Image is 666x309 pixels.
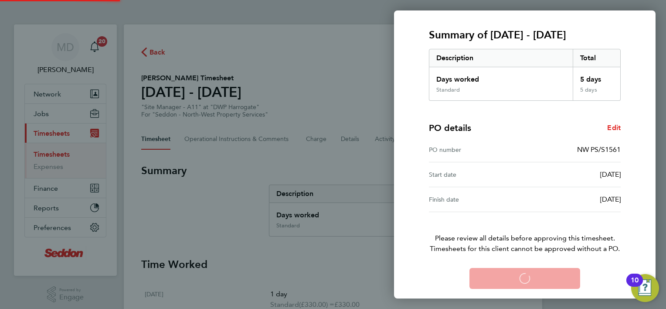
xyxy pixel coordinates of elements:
[429,144,525,155] div: PO number
[436,86,460,93] div: Standard
[607,123,621,133] a: Edit
[429,67,573,86] div: Days worked
[573,86,621,100] div: 5 days
[418,212,631,254] p: Please review all details before approving this timesheet.
[631,274,659,302] button: Open Resource Center, 10 new notifications
[429,194,525,205] div: Finish date
[577,145,621,154] span: NW PS/S1561
[631,280,639,292] div: 10
[573,67,621,86] div: 5 days
[429,49,621,101] div: Summary of 25 - 31 Aug 2025
[525,194,621,205] div: [DATE]
[573,49,621,67] div: Total
[525,169,621,180] div: [DATE]
[429,49,573,67] div: Description
[418,244,631,254] span: Timesheets for this client cannot be approved without a PO.
[607,124,621,132] span: Edit
[429,169,525,180] div: Start date
[429,122,471,134] h4: PO details
[429,28,621,42] h3: Summary of [DATE] - [DATE]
